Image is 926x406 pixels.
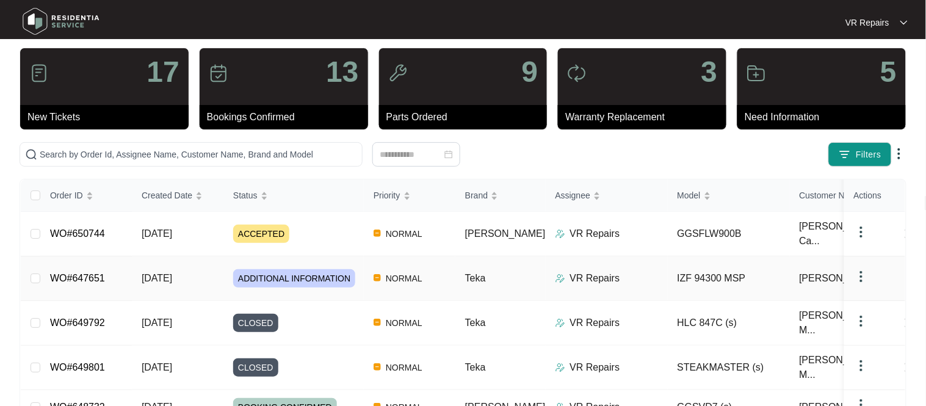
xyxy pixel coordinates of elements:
[828,142,892,167] button: filter iconFilters
[381,316,427,330] span: NORMAL
[233,269,355,288] span: ADDITIONAL INFORMATION
[18,3,104,40] img: residentia service logo
[40,148,357,161] input: Search by Order Id, Assignee Name, Customer Name, Brand and Model
[790,179,912,212] th: Customer Name
[747,63,766,83] img: icon
[546,179,668,212] th: Assignee
[745,110,906,125] p: Need Information
[668,346,790,390] td: STEAKMASTER (s)
[374,230,381,237] img: Vercel Logo
[854,225,869,239] img: dropdown arrow
[701,57,717,87] p: 3
[839,148,851,161] img: filter icon
[856,148,881,161] span: Filters
[465,362,486,372] span: Teka
[892,147,906,161] img: dropdown arrow
[570,316,620,330] p: VR Repairs
[381,360,427,375] span: NORMAL
[132,179,223,212] th: Created Date
[146,57,179,87] p: 17
[845,16,889,29] p: VR Repairs
[570,360,620,375] p: VR Repairs
[50,362,105,372] a: WO#649801
[50,273,105,283] a: WO#647651
[570,271,620,286] p: VR Repairs
[381,227,427,241] span: NORMAL
[555,363,565,372] img: Assigner Icon
[555,189,591,202] span: Assignee
[844,179,905,212] th: Actions
[800,219,896,248] span: [PERSON_NAME] - Ca...
[854,269,869,284] img: dropdown arrow
[570,227,620,241] p: VR Repairs
[374,274,381,281] img: Vercel Logo
[364,179,455,212] th: Priority
[854,358,869,373] img: dropdown arrow
[880,57,897,87] p: 5
[668,256,790,301] td: IZF 94300 MSP
[374,189,400,202] span: Priority
[29,63,49,83] img: icon
[326,57,358,87] p: 13
[900,20,908,26] img: dropdown arrow
[465,317,486,328] span: Teka
[854,314,869,328] img: dropdown arrow
[388,63,408,83] img: icon
[465,228,546,239] span: [PERSON_NAME]
[678,189,701,202] span: Model
[465,273,486,283] span: Teka
[381,271,427,286] span: NORMAL
[668,179,790,212] th: Model
[142,273,172,283] span: [DATE]
[800,271,880,286] span: [PERSON_NAME]
[223,179,364,212] th: Status
[668,212,790,256] td: GGSFLW900B
[50,317,105,328] a: WO#649792
[800,189,862,202] span: Customer Name
[565,110,726,125] p: Warranty Replacement
[455,179,546,212] th: Brand
[555,318,565,328] img: Assigner Icon
[555,274,565,283] img: Assigner Icon
[142,362,172,372] span: [DATE]
[800,308,896,338] span: [PERSON_NAME] - M...
[27,110,189,125] p: New Tickets
[555,229,565,239] img: Assigner Icon
[386,110,548,125] p: Parts Ordered
[233,314,278,332] span: CLOSED
[40,179,132,212] th: Order ID
[233,189,258,202] span: Status
[374,363,381,371] img: Vercel Logo
[25,148,37,161] img: search-icon
[233,225,289,243] span: ACCEPTED
[50,189,83,202] span: Order ID
[142,189,192,202] span: Created Date
[207,110,368,125] p: Bookings Confirmed
[522,57,538,87] p: 9
[800,353,896,382] span: [PERSON_NAME] - M...
[142,228,172,239] span: [DATE]
[668,301,790,346] td: HLC 847C (s)
[233,358,278,377] span: CLOSED
[465,189,488,202] span: Brand
[374,319,381,326] img: Vercel Logo
[50,228,105,239] a: WO#650744
[142,317,172,328] span: [DATE]
[209,63,228,83] img: icon
[567,63,587,83] img: icon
